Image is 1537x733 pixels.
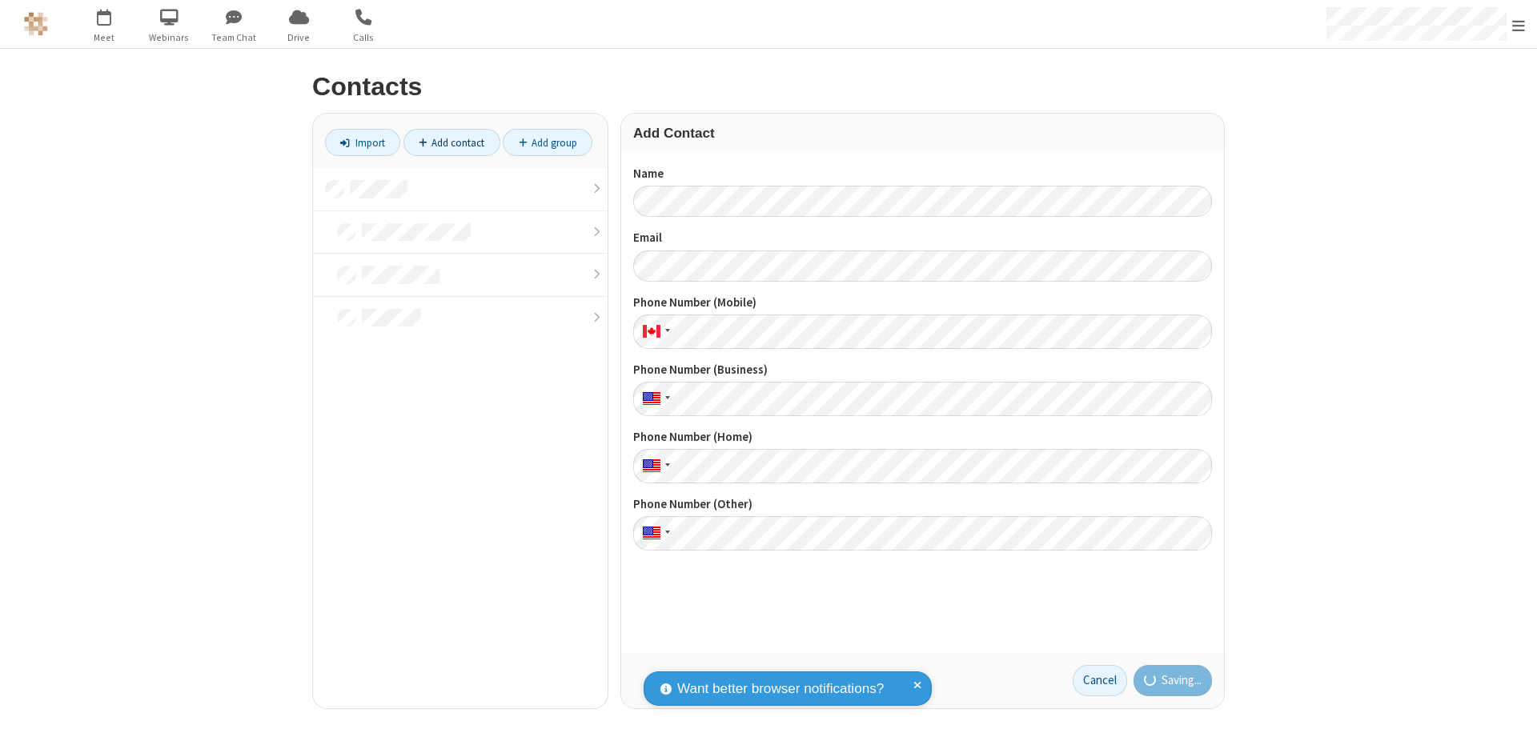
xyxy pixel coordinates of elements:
[204,30,264,45] span: Team Chat
[633,516,675,551] div: United States: + 1
[633,382,675,416] div: United States: + 1
[633,126,1212,141] h3: Add Contact
[503,129,592,156] a: Add group
[1073,665,1127,697] a: Cancel
[1134,665,1213,697] button: Saving...
[633,229,1212,247] label: Email
[1162,671,1202,690] span: Saving...
[633,361,1212,379] label: Phone Number (Business)
[633,428,1212,447] label: Phone Number (Home)
[633,314,675,349] div: Canada: + 1
[633,294,1212,312] label: Phone Number (Mobile)
[139,30,199,45] span: Webinars
[677,679,884,699] span: Want better browser notifications?
[403,129,500,156] a: Add contact
[633,449,675,483] div: United States: + 1
[325,129,400,156] a: Import
[74,30,134,45] span: Meet
[633,495,1212,514] label: Phone Number (Other)
[24,12,48,36] img: QA Selenium DO NOT DELETE OR CHANGE
[312,73,1225,101] h2: Contacts
[633,165,1212,183] label: Name
[334,30,394,45] span: Calls
[269,30,329,45] span: Drive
